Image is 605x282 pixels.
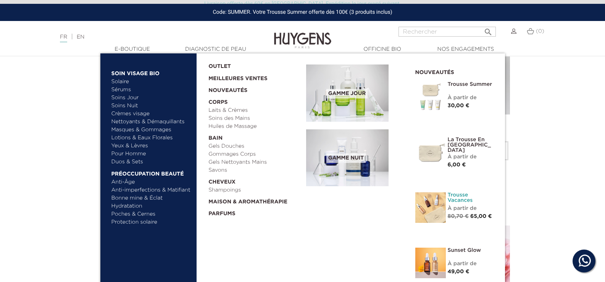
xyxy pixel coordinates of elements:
a: Anti-imperfections & Matifiant [111,186,191,194]
a: Huiles de Massage [208,122,301,131]
a: Protection solaire [111,218,191,226]
span: 30,00 € [448,103,469,108]
a: Hydratation [111,202,191,210]
a: Yeux & Lèvres [111,142,191,150]
span: Gamme jour [326,89,368,98]
a: Lotions & Eaux Florales [111,134,191,142]
img: routine_nuit_banner.jpg [306,129,389,187]
a: Gamme jour [306,64,404,122]
span: 49,00 € [448,269,469,274]
a: Masques & Gommages [111,126,191,134]
a: Gamme nuit [306,129,404,187]
a: Duos & Sets [111,158,191,166]
a: Gels Nettoyants Mains [208,158,301,166]
span: (0) [536,29,544,34]
a: Trousse Vacances [448,192,494,203]
a: Savons [208,166,301,174]
i:  [484,25,493,34]
input: Rechercher [398,27,496,37]
a: Trousse Summer [448,82,494,87]
a: Sérums [111,86,191,94]
a: Sunset Glow [448,248,494,253]
a: Préoccupation beauté [111,166,191,178]
div: À partir de [448,153,494,161]
span: 80,70 € [448,214,469,219]
a: Soins Nuit [111,102,184,110]
a: Meilleures Ventes [208,71,294,83]
a: Officine Bio [344,45,421,53]
div: | [56,32,246,42]
img: routine_jour_banner.jpg [306,64,389,122]
a: Corps [208,95,301,106]
span: 6,00 € [448,162,466,168]
a: Anti-Âge [111,178,191,186]
a: Laits & Crèmes [208,106,301,114]
a: Poches & Cernes [111,210,191,218]
a: Shampoings [208,186,301,194]
a: Soins des Mains [208,114,301,122]
h2: Nouveautés [415,67,494,76]
div: À partir de [448,260,494,268]
a: OUTLET [208,59,294,71]
span: Gamme nuit [326,153,366,163]
a: Nos engagements [428,45,504,53]
a: Maison & Aromathérapie [208,194,301,206]
div: À partir de [448,94,494,102]
a: Gels Douches [208,142,301,150]
a: Diagnostic de peau [177,45,254,53]
a: FR [60,34,67,42]
a: E-Boutique [94,45,171,53]
a: Crèmes visage [111,110,191,118]
a: Pour Homme [111,150,191,158]
img: Huygens [274,20,331,50]
img: Trousse Summer [415,82,446,112]
button:  [481,24,495,35]
img: Sunset glow- un teint éclatant [415,248,446,278]
a: EN [77,34,84,40]
a: Nettoyants & Démaquillants [111,118,191,126]
a: La Trousse en [GEOGRAPHIC_DATA] [448,137,494,153]
a: Bonne mine & Éclat [111,194,191,202]
a: Parfums [208,206,301,218]
a: Gommages Corps [208,150,301,158]
a: Cheveux [208,174,301,186]
a: Bain [208,131,301,142]
a: Nouveautés [208,83,301,95]
img: La Trousse vacances [415,192,446,223]
img: La Trousse en Coton [415,137,446,168]
a: Solaire [111,78,191,86]
div: À partir de [448,205,494,213]
a: Soin Visage Bio [111,66,191,78]
a: Soins Jour [111,94,191,102]
span: 65,00 € [470,214,492,219]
